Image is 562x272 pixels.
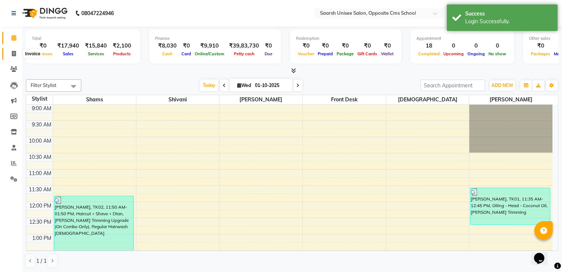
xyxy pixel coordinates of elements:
img: logo [19,3,69,24]
button: ADD NEW [490,80,515,91]
span: Shivani [136,95,219,104]
div: 11:30 AM [27,186,53,193]
div: Stylist [26,95,53,103]
span: Wed [235,83,253,88]
span: Sales [61,51,75,56]
div: 1:30 PM [31,251,53,258]
div: 12:00 PM [28,202,53,210]
span: Gift Cards [355,51,379,56]
span: 1 / 1 [36,257,47,265]
span: Shams [53,95,136,104]
span: Products [111,51,133,56]
div: 0 [487,42,508,50]
div: 9:00 AM [30,105,53,112]
div: Success [465,10,552,18]
div: ₹8,030 [155,42,180,50]
div: ₹0 [32,42,54,50]
span: Petty cash [232,51,256,56]
span: [DEMOGRAPHIC_DATA] [386,95,469,104]
div: ₹0 [529,42,552,50]
div: ₹0 [316,42,335,50]
span: Package [335,51,355,56]
span: Prepaid [316,51,335,56]
div: ₹2,100 [110,42,134,50]
div: 10:30 AM [27,153,53,161]
span: Wallet [379,51,395,56]
div: Finance [155,35,275,42]
div: Appointment [416,35,508,42]
span: [PERSON_NAME] [219,95,302,104]
span: No show [487,51,508,56]
div: ₹0 [355,42,379,50]
span: Upcoming [442,51,466,56]
div: ₹0 [180,42,193,50]
div: ₹9,910 [193,42,226,50]
span: Filter Stylist [31,82,57,88]
div: ₹17,940 [54,42,82,50]
div: 18 [416,42,442,50]
div: 11:00 AM [27,170,53,177]
div: 9:30 AM [30,121,53,129]
div: 10:00 AM [27,137,53,145]
b: 08047224946 [81,3,114,24]
input: 2025-10-01 [253,80,290,91]
span: Card [180,51,193,56]
div: 1:00 PM [31,234,53,242]
div: [PERSON_NAME], TK02, 11:50 AM-01:50 PM, Haircut + Shave + Dtan,[PERSON_NAME] Trimming Upgrade (On... [54,196,134,259]
span: ADD NEW [491,83,513,88]
span: Ongoing [466,51,487,56]
div: [PERSON_NAME], TK01, 11:35 AM-12:45 PM, Oiling - Head - Coconut Oil, [PERSON_NAME] Trimming [470,188,550,224]
input: Search Appointment [420,80,485,91]
span: Packages [529,51,552,56]
div: ₹0 [379,42,395,50]
div: ₹39,83,730 [226,42,262,50]
span: Completed [416,51,442,56]
span: Today [200,80,218,91]
div: Invoice [23,49,42,58]
iframe: chat widget [531,243,555,265]
div: 0 [466,42,487,50]
span: Front Desk [303,95,385,104]
div: ₹0 [262,42,275,50]
div: 12:30 PM [28,218,53,226]
span: Online/Custom [193,51,226,56]
span: Voucher [296,51,316,56]
span: Due [263,51,274,56]
span: [PERSON_NAME] [469,95,552,104]
span: Services [86,51,106,56]
div: Login Successfully. [465,18,552,25]
div: Redemption [296,35,395,42]
div: ₹15,840 [82,42,110,50]
span: Cash [160,51,174,56]
div: ₹0 [296,42,316,50]
div: Total [32,35,134,42]
div: ₹0 [335,42,355,50]
div: 0 [442,42,466,50]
